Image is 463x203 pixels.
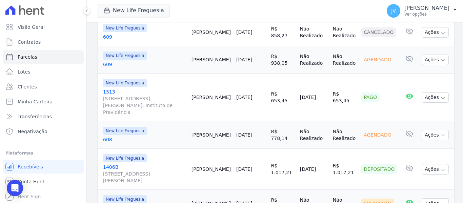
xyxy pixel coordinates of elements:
[103,127,147,135] span: New Life Freguesia
[5,149,81,157] div: Plataformas
[236,29,252,35] a: [DATE]
[7,180,23,196] div: Open Intercom Messenger
[3,35,84,49] a: Contratos
[98,4,170,17] button: New Life Freguesia
[330,149,358,190] td: R$ 1.017,21
[422,55,449,65] button: Ações
[18,98,53,105] span: Minha Carteira
[189,46,234,74] td: [PERSON_NAME]
[422,92,449,103] button: Ações
[18,39,41,45] span: Contratos
[268,46,297,74] td: R$ 938,05
[18,68,31,75] span: Lotes
[297,149,330,190] td: [DATE]
[3,125,84,138] a: Negativação
[297,121,330,149] td: Não Realizado
[189,19,234,46] td: [PERSON_NAME]
[404,5,449,12] p: [PERSON_NAME]
[18,113,52,120] span: Transferências
[361,55,394,64] div: Agendado
[361,27,396,37] div: Cancelado
[18,83,37,90] span: Clientes
[268,74,297,121] td: R$ 653,45
[18,178,44,185] span: Conta Hent
[103,79,147,87] span: New Life Freguesia
[3,175,84,188] a: Conta Hent
[422,164,449,175] button: Ações
[330,46,358,74] td: Não Realizado
[103,164,186,184] a: 1406B[STREET_ADDRESS][PERSON_NAME]
[236,166,252,172] a: [DATE]
[103,154,147,162] span: New Life Freguesia
[330,121,358,149] td: Não Realizado
[297,19,330,46] td: Não Realizado
[330,74,358,121] td: R$ 653,45
[381,1,463,20] button: JV [PERSON_NAME] Ver opções
[3,50,84,64] a: Parcelas
[361,130,394,140] div: Agendado
[103,170,186,184] span: [STREET_ADDRESS][PERSON_NAME]
[268,149,297,190] td: R$ 1.017,21
[103,24,147,32] span: New Life Freguesia
[297,46,330,74] td: Não Realizado
[3,95,84,108] a: Minha Carteira
[297,74,330,121] td: [DATE]
[3,20,84,34] a: Visão Geral
[236,57,252,62] a: [DATE]
[18,24,45,31] span: Visão Geral
[189,74,234,121] td: [PERSON_NAME]
[361,93,380,102] div: Pago
[3,80,84,94] a: Clientes
[189,149,234,190] td: [PERSON_NAME]
[268,19,297,46] td: R$ 858,27
[103,136,186,143] a: 608
[391,8,396,13] span: JV
[422,27,449,38] button: Ações
[18,54,37,60] span: Parcelas
[18,128,47,135] span: Negativação
[103,88,186,116] a: 1513[STREET_ADDRESS][PERSON_NAME], Instituto de Previdência
[3,65,84,79] a: Lotes
[189,121,234,149] td: [PERSON_NAME]
[103,61,186,68] a: 609
[18,163,43,170] span: Recebíveis
[361,164,397,174] div: Depositado
[103,34,186,40] a: 609
[236,95,252,100] a: [DATE]
[404,12,449,17] p: Ver opções
[103,95,186,116] span: [STREET_ADDRESS][PERSON_NAME], Instituto de Previdência
[103,52,147,60] span: New Life Freguesia
[422,130,449,140] button: Ações
[3,160,84,174] a: Recebíveis
[3,110,84,123] a: Transferências
[236,132,252,138] a: [DATE]
[268,121,297,149] td: R$ 778,14
[330,19,358,46] td: Não Realizado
